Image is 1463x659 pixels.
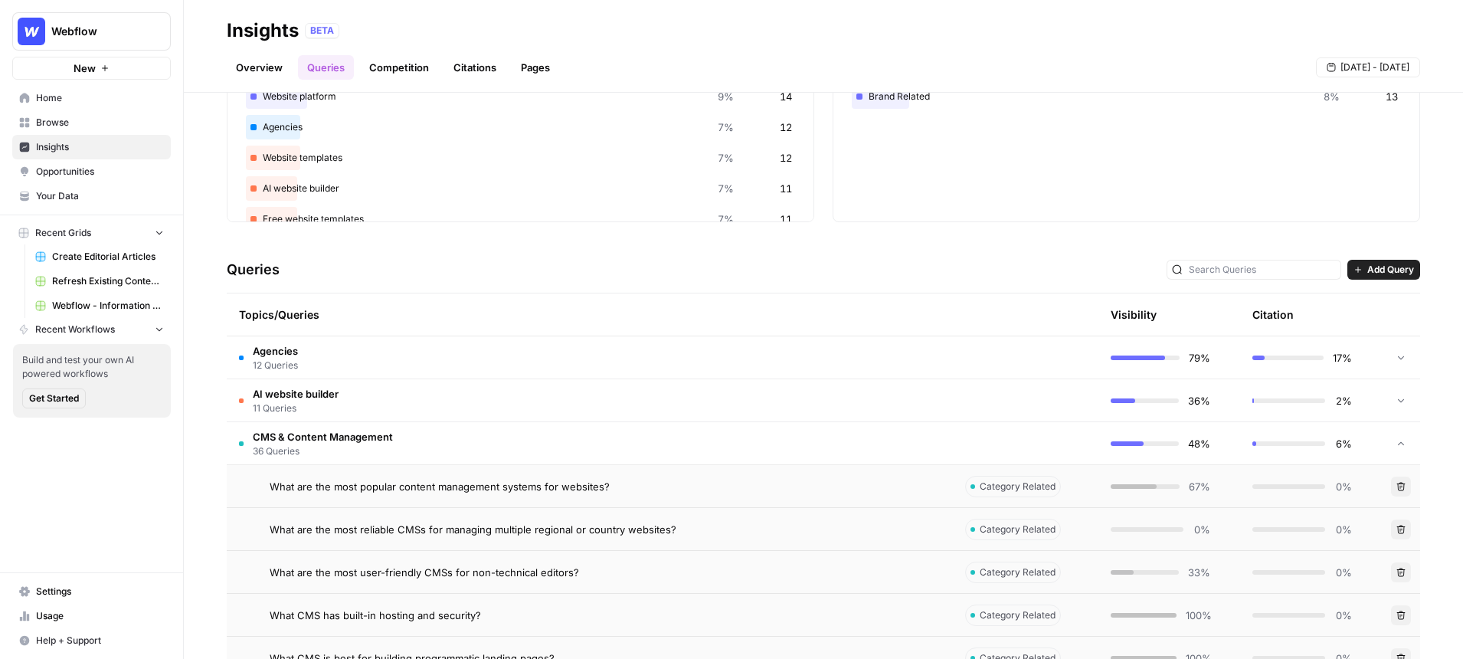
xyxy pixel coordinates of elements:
span: 0% [1193,522,1210,537]
span: 12 Queries [253,359,298,372]
span: [DATE] - [DATE] [1340,61,1409,74]
span: Browse [36,116,164,130]
span: 7% [718,150,734,166]
a: Create Editorial Articles [28,244,171,269]
div: BETA [305,23,339,38]
span: Create Editorial Articles [52,250,164,264]
a: Your Data [12,184,171,208]
a: Competition [360,55,438,80]
button: Help + Support [12,628,171,653]
span: Category Related [980,566,1056,579]
h3: Queries [227,259,280,280]
span: Agencies [253,343,298,359]
span: New [74,61,96,76]
a: Usage [12,604,171,628]
span: Category Related [980,523,1056,536]
div: Insights [227,18,299,43]
a: Insights [12,135,171,159]
span: 11 [780,211,792,227]
span: AI website builder [253,386,339,402]
span: What are the most user-friendly CMSs for non-technical editors? [270,565,579,580]
span: Usage [36,609,164,623]
span: 11 Queries [253,402,339,415]
div: Visibility [1111,307,1157,323]
span: What are the most popular content management systems for websites? [270,479,610,494]
span: 79% [1189,350,1210,366]
button: New [12,57,171,80]
span: Recent Grids [35,226,91,240]
a: Webflow - Information Article -[PERSON_NAME] (Demo) [28,293,171,318]
span: Insights [36,140,164,154]
div: Topics/Queries [239,293,941,336]
span: Home [36,91,164,105]
button: Add Query [1347,260,1420,280]
button: Recent Workflows [12,318,171,341]
a: Queries [298,55,354,80]
img: Webflow Logo [18,18,45,45]
span: Settings [36,585,164,598]
span: 7% [718,211,734,227]
div: AI website builder [246,176,795,201]
span: Help + Support [36,634,164,648]
span: Webflow - Information Article -[PERSON_NAME] (Demo) [52,299,164,313]
button: Workspace: Webflow [12,12,171,51]
span: 11 [780,181,792,196]
span: 0% [1334,565,1352,580]
span: Add Query [1367,263,1414,277]
div: Agencies [246,115,795,139]
span: 14 [780,89,792,104]
span: 0% [1334,608,1352,623]
span: Webflow [51,24,144,39]
span: 17% [1333,350,1352,366]
span: 7% [718,181,734,196]
span: 8% [1324,89,1340,104]
span: Get Started [29,392,79,405]
span: Refresh Existing Content - Dakota - Demo [52,274,164,288]
span: 48% [1188,436,1210,451]
a: Overview [227,55,292,80]
button: [DATE] - [DATE] [1316,57,1420,77]
span: 2% [1334,393,1352,408]
span: What CMS has built-in hosting and security? [270,608,481,623]
div: Free website templates [246,207,795,231]
span: Category Related [980,480,1056,493]
span: Recent Workflows [35,323,115,336]
span: 7% [718,120,734,135]
span: What are the most reliable CMSs for managing multiple regional or country websites? [270,522,676,537]
div: Website templates [246,146,795,170]
div: Website platform [246,84,795,109]
a: Citations [444,55,506,80]
span: 67% [1189,479,1210,494]
button: Recent Grids [12,221,171,244]
span: Category Related [980,608,1056,622]
span: CMS & Content Management [253,429,393,444]
span: 12 [780,150,792,166]
span: 0% [1334,479,1352,494]
span: Your Data [36,189,164,203]
div: Citation [1252,293,1294,336]
span: 9% [718,89,734,104]
a: Home [12,86,171,110]
span: 36% [1188,393,1210,408]
span: 36 Queries [253,444,393,458]
a: Pages [512,55,559,80]
button: Get Started [22,389,86,408]
span: 13 [1386,89,1398,104]
a: Settings [12,579,171,604]
a: Refresh Existing Content - Dakota - Demo [28,269,171,293]
span: 6% [1334,436,1352,451]
a: Browse [12,110,171,135]
span: Build and test your own AI powered workflows [22,353,162,381]
span: 33% [1188,565,1210,580]
a: Opportunities [12,159,171,184]
span: 12 [780,120,792,135]
span: 100% [1186,608,1210,623]
span: Opportunities [36,165,164,179]
div: Brand Related [852,84,1401,109]
span: 0% [1334,522,1352,537]
input: Search Queries [1189,262,1336,277]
